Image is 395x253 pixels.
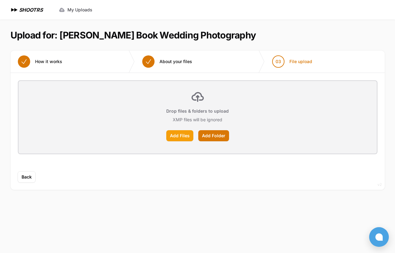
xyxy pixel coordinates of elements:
[265,50,320,73] button: 03 File upload
[35,58,62,65] span: How it works
[159,58,192,65] span: About your files
[377,181,382,188] div: v2
[67,7,92,13] span: My Uploads
[166,130,193,141] label: Add Files
[369,227,389,247] button: Open chat window
[198,130,229,141] label: Add Folder
[289,58,312,65] span: File upload
[22,174,32,180] span: Back
[19,6,43,14] h1: SHOOTRS
[173,117,222,123] p: XMP files will be ignored
[10,6,43,14] a: SHOOTRS SHOOTRS
[10,6,19,14] img: SHOOTRS
[18,171,35,183] button: Back
[55,4,96,15] a: My Uploads
[166,108,229,114] p: Drop files & folders to upload
[135,50,200,73] button: About your files
[10,50,70,73] button: How it works
[276,58,281,65] span: 03
[10,30,256,41] h1: Upload for: [PERSON_NAME] Book Wedding Photography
